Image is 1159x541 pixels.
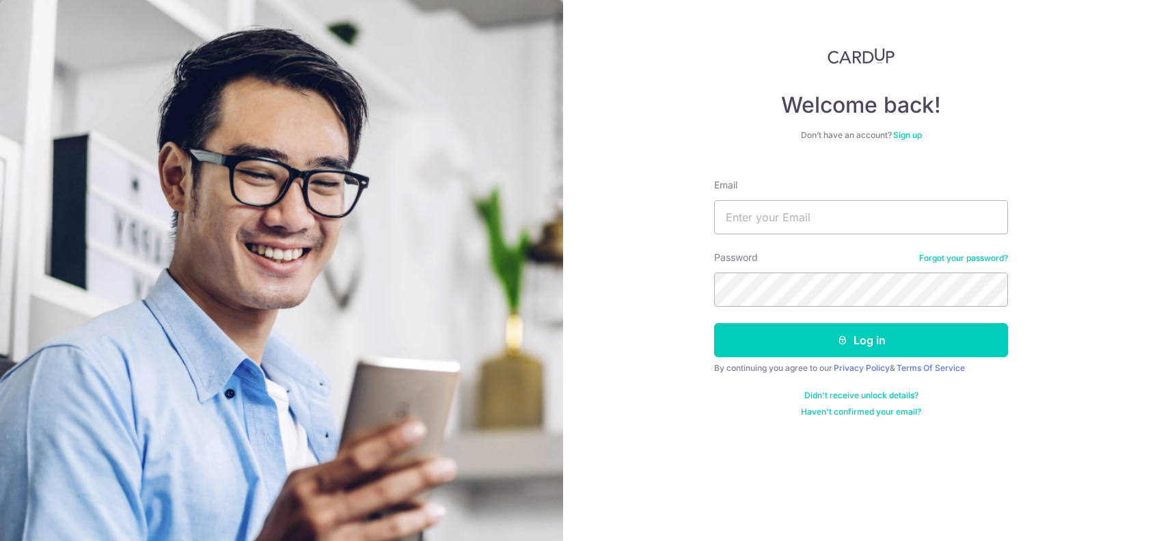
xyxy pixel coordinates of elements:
div: By continuing you agree to our & [714,363,1008,374]
a: Terms Of Service [897,363,965,373]
h4: Welcome back! [714,92,1008,119]
input: Enter your Email [714,200,1008,234]
a: Haven't confirmed your email? [801,406,921,417]
a: Sign up [893,130,922,140]
a: Forgot your password? [919,253,1008,264]
div: Don’t have an account? [714,130,1008,141]
a: Didn't receive unlock details? [804,390,918,401]
label: Password [714,251,758,264]
label: Email [714,178,737,192]
a: Privacy Policy [834,363,890,373]
button: Log in [714,323,1008,357]
img: CardUp Logo [828,48,895,64]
